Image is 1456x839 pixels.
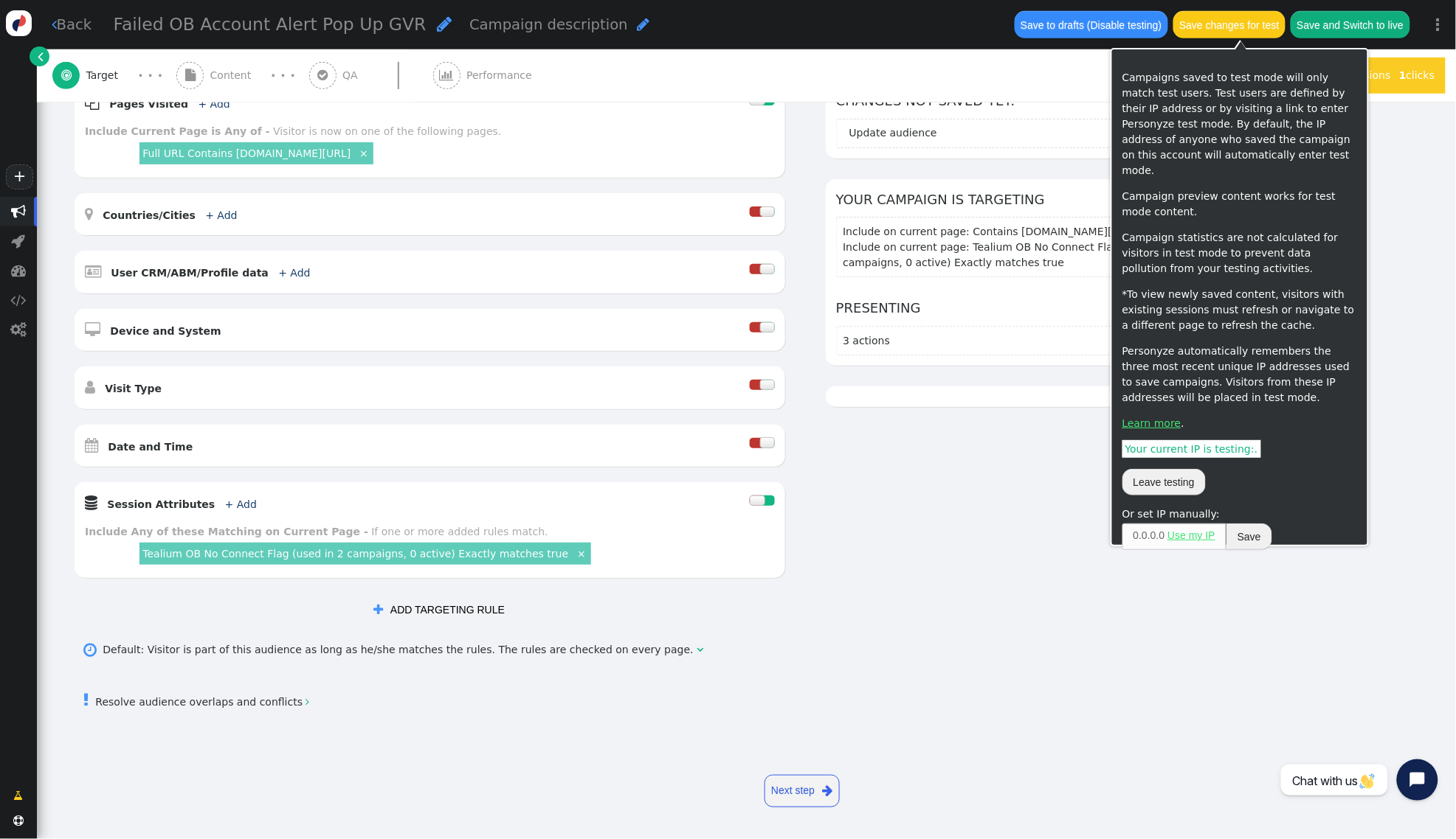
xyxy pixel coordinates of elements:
a: × [575,546,588,560]
span:  [822,781,832,800]
a: Resolve audience overlaps and conflicts [83,696,309,708]
span: Campaign description [469,16,628,33]
p: Campaign preview content works for test mode content. [1122,189,1359,220]
button: Save to drafts (Disable testing) [1015,11,1168,38]
p: . [1122,416,1359,431]
a: ⋮ [1421,3,1456,46]
span: clicks [1399,69,1435,81]
a: Tealium OB No Connect Flag (used in 2 campaigns, 0 active) Exactly matches true [142,548,568,560]
b: Include Any of these Matching on Current Page - [85,526,368,537]
div: · · · [138,66,162,86]
a: Back [52,14,92,35]
p: Campaign statistics are not calculated for visitors in test mode to prevent data pollution from y... [1122,230,1359,276]
span: 0 [1159,529,1165,541]
span: . . . [1122,523,1226,550]
span:  [13,815,24,826]
span:  [52,17,57,32]
b: Pages Visited [109,98,188,110]
span:  [11,204,26,219]
p: Campaigns saved to test mode will only match test users. Test users are defined by their IP addre... [1122,70,1359,178]
span:  [11,293,27,307]
button: Leave testing [1122,469,1206,495]
a: + Add [199,98,230,110]
a: Use my IP [1167,529,1215,541]
a: + Add [205,209,237,221]
span:  [11,322,27,337]
span: Failed OB Account Alert Pop Up GVR [114,14,427,35]
button: Save changes for test [1173,11,1286,38]
a:  Session Attributes + Add [85,498,280,510]
span:  [697,642,703,658]
span: Content [210,68,258,83]
a: × [357,146,370,159]
a:  Target · · · [52,49,176,102]
span:  [38,49,44,64]
span:  [85,206,93,221]
b: Countries/Cities [103,209,196,221]
a:  Date and Time [85,441,217,453]
a: + Add [225,498,257,510]
p: *To view newly saved content, visitors with existing sessions must refresh or navigate to a diffe... [1122,287,1359,333]
b: User CRM/ABM/Profile data [111,267,269,279]
span:  [373,604,383,616]
b: Device and System [110,325,221,337]
span:  [637,17,649,32]
span:  [317,69,328,81]
span:  [85,322,100,337]
span:  [306,697,309,707]
span: 0 [1150,529,1156,541]
span:  [440,69,454,81]
span:  [12,234,26,248]
span:  [85,264,101,279]
section: Include on current page: Contains [DOMAIN_NAME][URL] and Include on current page: Tealium OB No C... [836,217,1207,277]
button: Save [1226,523,1272,550]
div: Visitor is now on one of the following pages. [273,125,501,137]
p: Personyze automatically remembers the three most recent unique IP addresses used to save campaign... [1122,344,1359,405]
button: Save and Switch to live [1291,11,1410,38]
a:  [30,46,49,66]
div: Update audience [849,125,937,141]
button: ADD TARGETING RULE [363,596,515,622]
a: + [6,164,32,189]
a: Learn more [1122,417,1181,429]
b: 1 [1399,69,1407,81]
b: Include Current Page is Any of - [85,125,270,137]
span: Target [86,68,125,83]
div: Default: Visitor is part of this audience as long as he/she matches the rules. The rules are chec... [103,642,697,658]
span:  [14,788,24,804]
span:  [61,69,72,81]
a:  Performance [433,49,565,102]
span:  [438,15,452,32]
a: Next step [765,775,840,807]
a:  Visit Type [85,383,185,394]
a:  QA [309,49,433,102]
div: · · · [271,66,295,86]
span:  [85,495,97,510]
span:  [83,692,89,708]
div: If one or more added rules match. [371,526,548,537]
span: 3 actions [843,335,890,347]
span:  [85,380,95,394]
a:  [4,782,34,809]
a:  Content · · · [176,49,309,102]
a: Full URL Contains [DOMAIN_NAME][URL] [142,147,351,159]
span:  [85,438,98,453]
a:  Pages Visited + Add [85,98,254,110]
h6: Presenting [836,298,1207,318]
span: QA [342,68,364,83]
b: Visit Type [105,383,162,394]
span:  [83,638,97,662]
b: Date and Time [108,441,193,453]
b: Session Attributes [107,498,215,510]
span: Your current IP is testing: . [1122,440,1261,458]
span: 0 [1142,529,1148,541]
span: Performance [466,68,538,83]
a:  Device and System [85,325,245,337]
h6: Your campaign is targeting [836,189,1207,209]
span:  [85,95,100,110]
a:  Countries/Cities + Add [85,209,261,221]
div: Or set IP manually: [1122,506,1359,522]
a: + Add [278,267,310,279]
span: 0 [1134,529,1139,541]
img: logo-icon.svg [6,10,32,36]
